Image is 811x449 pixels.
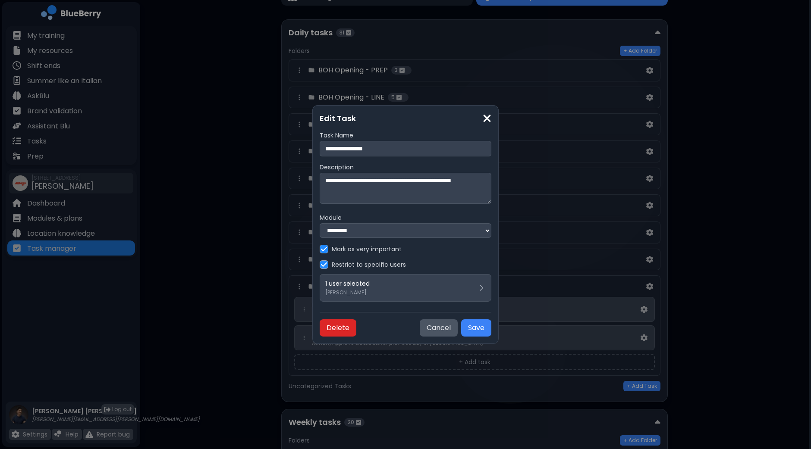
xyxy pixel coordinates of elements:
label: Module [320,214,491,221]
img: check [321,261,327,268]
button: Cancel [420,319,458,337]
button: Save [461,319,491,337]
p: 1 user selected [325,280,370,287]
label: Task Name [320,131,491,139]
img: check [321,246,327,253]
h3: Edit Task [320,112,491,125]
button: Delete [320,319,356,337]
label: Mark as very important [332,245,402,253]
p: [PERSON_NAME] [325,289,370,296]
label: Description [320,163,491,171]
img: close icon [483,112,491,124]
label: Restrict to specific users [332,261,406,268]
